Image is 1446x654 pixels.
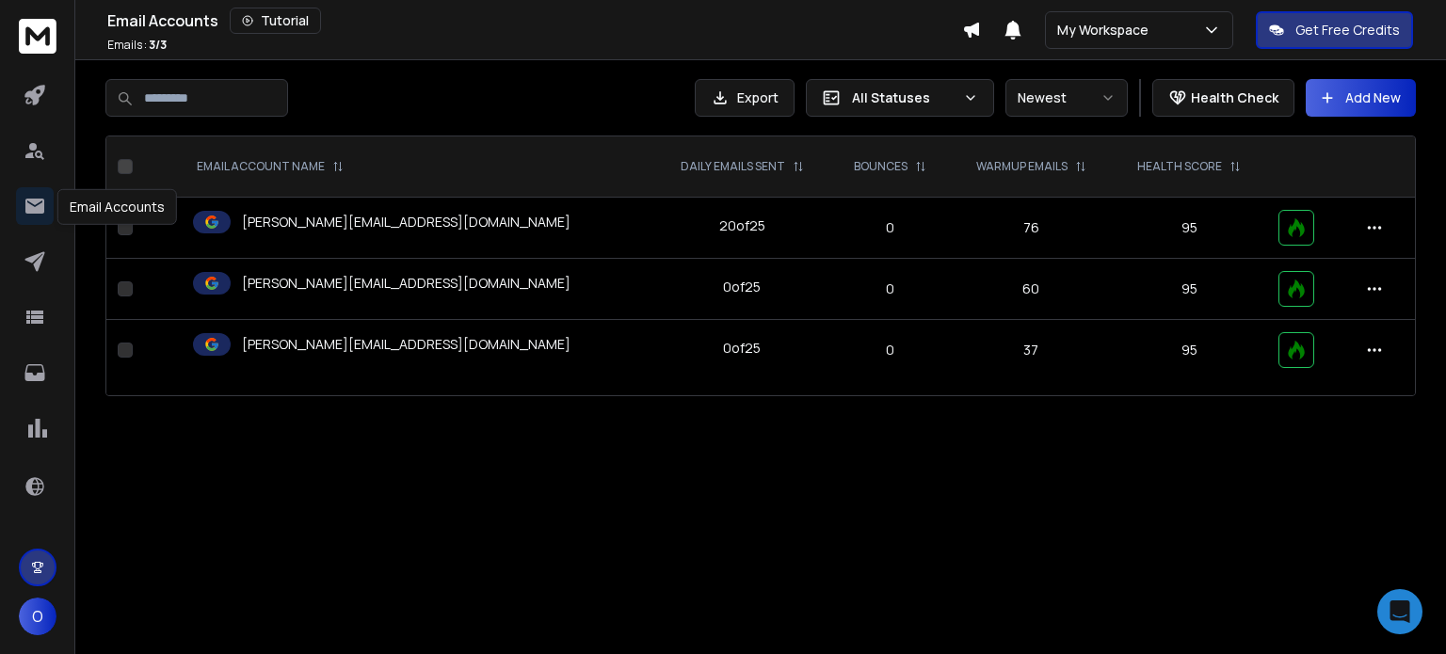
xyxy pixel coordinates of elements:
td: 37 [950,320,1112,381]
button: Tutorial [230,8,321,34]
button: Export [695,79,795,117]
div: 20 of 25 [719,216,765,235]
p: Health Check [1191,88,1278,107]
td: 60 [950,259,1112,320]
button: Add New [1306,79,1416,117]
div: Email Accounts [57,189,177,225]
p: 0 [843,279,939,298]
div: Open Intercom Messenger [1377,589,1422,634]
span: 3 / 3 [149,37,167,53]
td: 95 [1112,198,1266,259]
button: O [19,598,56,635]
p: [PERSON_NAME][EMAIL_ADDRESS][DOMAIN_NAME] [242,213,570,231]
p: All Statuses [852,88,956,107]
p: 0 [843,218,939,237]
p: BOUNCES [854,159,908,174]
p: Emails : [107,38,167,53]
p: HEALTH SCORE [1137,159,1222,174]
p: WARMUP EMAILS [976,159,1068,174]
div: 0 of 25 [723,339,761,358]
p: 0 [843,341,939,359]
button: Health Check [1152,79,1294,117]
button: Get Free Credits [1256,11,1413,49]
p: [PERSON_NAME][EMAIL_ADDRESS][DOMAIN_NAME] [242,335,570,354]
div: EMAIL ACCOUNT NAME [197,159,344,174]
p: DAILY EMAILS SENT [681,159,785,174]
div: Email Accounts [107,8,962,34]
p: [PERSON_NAME][EMAIL_ADDRESS][DOMAIN_NAME] [242,274,570,293]
td: 95 [1112,259,1266,320]
p: My Workspace [1057,21,1156,40]
td: 76 [950,198,1112,259]
button: Newest [1005,79,1128,117]
td: 95 [1112,320,1266,381]
p: Get Free Credits [1295,21,1400,40]
div: 0 of 25 [723,278,761,296]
